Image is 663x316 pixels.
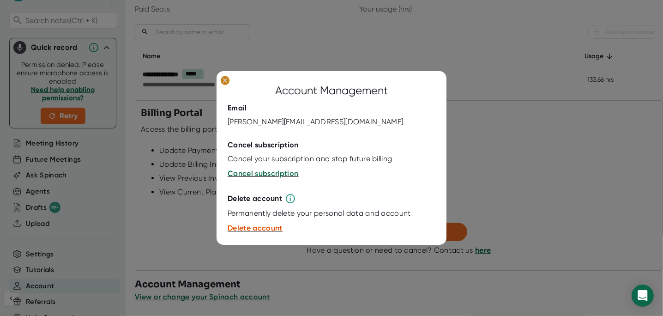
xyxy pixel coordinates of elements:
[228,224,283,232] span: Delete account
[228,194,282,203] div: Delete account
[228,223,283,234] button: Delete account
[228,169,299,178] span: Cancel subscription
[228,103,247,113] div: Email
[228,209,411,218] div: Permanently delete your personal data and account
[228,140,299,150] div: Cancel subscription
[228,117,403,127] div: [PERSON_NAME][EMAIL_ADDRESS][DOMAIN_NAME]
[275,82,388,99] div: Account Management
[632,285,654,307] div: Open Intercom Messenger
[228,168,299,179] button: Cancel subscription
[228,154,392,164] div: Cancel your subscription and stop future billing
